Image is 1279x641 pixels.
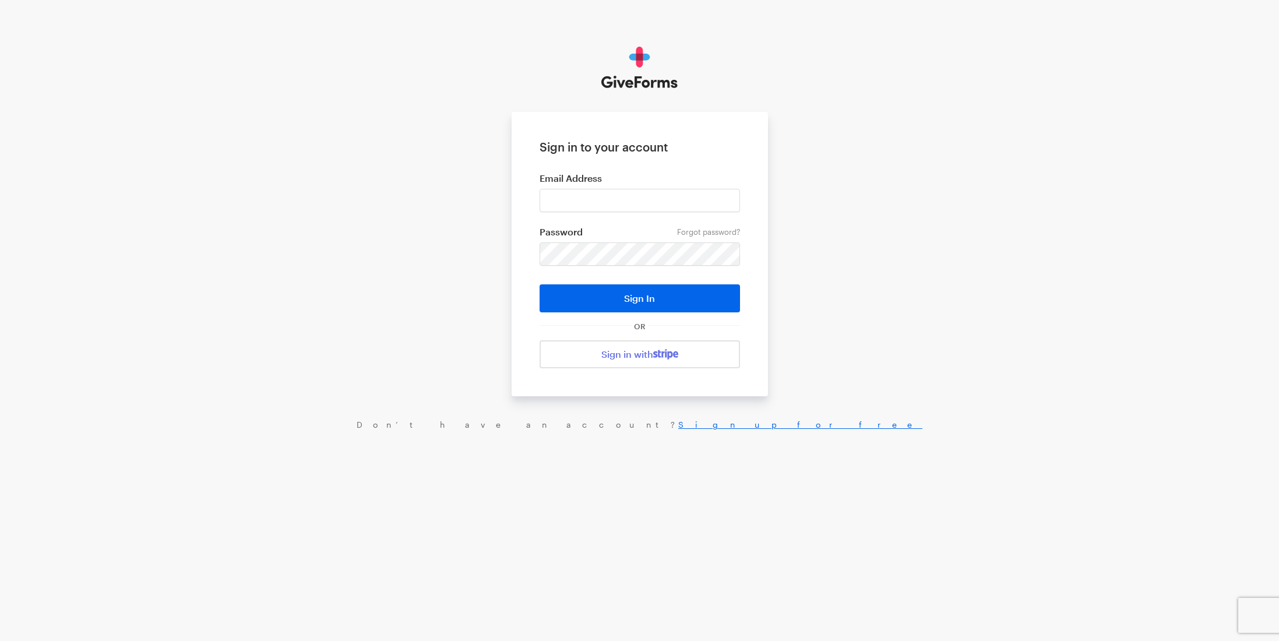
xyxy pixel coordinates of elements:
[632,322,648,331] span: OR
[540,140,740,154] h1: Sign in to your account
[601,47,678,89] img: GiveForms
[540,226,740,238] label: Password
[540,284,740,312] button: Sign In
[653,349,678,360] img: stripe-07469f1003232ad58a8838275b02f7af1ac9ba95304e10fa954b414cd571f63b.svg
[678,420,922,429] a: Sign up for free
[540,172,740,184] label: Email Address
[677,227,740,237] a: Forgot password?
[12,420,1267,430] div: Don’t have an account?
[540,340,740,368] a: Sign in with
